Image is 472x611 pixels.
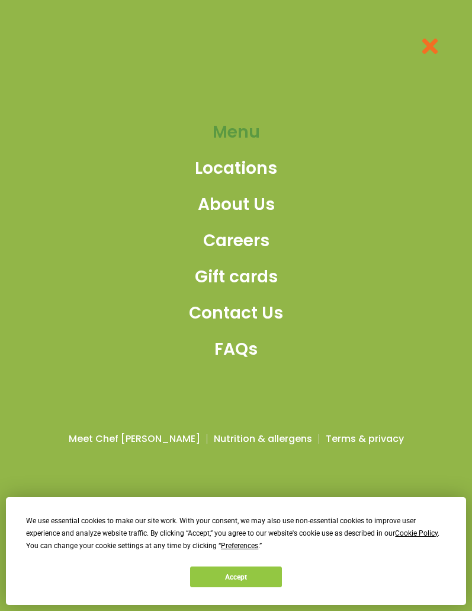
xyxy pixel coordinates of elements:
span: Gift cards [195,265,278,289]
span: Cookie Policy [395,529,438,537]
a: Nutrition & allergens [214,432,312,446]
a: Terms & privacy [326,432,404,446]
a: Menu [189,120,283,145]
a: Gift cards [189,265,283,289]
div: Cookie Consent Prompt [6,497,466,605]
a: About Us [189,192,283,217]
a: Careers [189,228,283,253]
span: FAQs [214,337,258,362]
a: FAQs [189,337,283,362]
div: We use essential cookies to make our site work. With your consent, we may also use non-essential ... [26,515,445,552]
a: Locations [189,156,283,181]
span: Preferences [221,542,258,550]
button: Accept [190,567,281,587]
span: Locations [195,156,277,181]
span: Menu [213,120,260,145]
span: Careers [203,228,269,253]
a: Contact Us [189,301,283,326]
span: About Us [198,192,275,217]
a: Meet Chef [PERSON_NAME] [69,432,200,446]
